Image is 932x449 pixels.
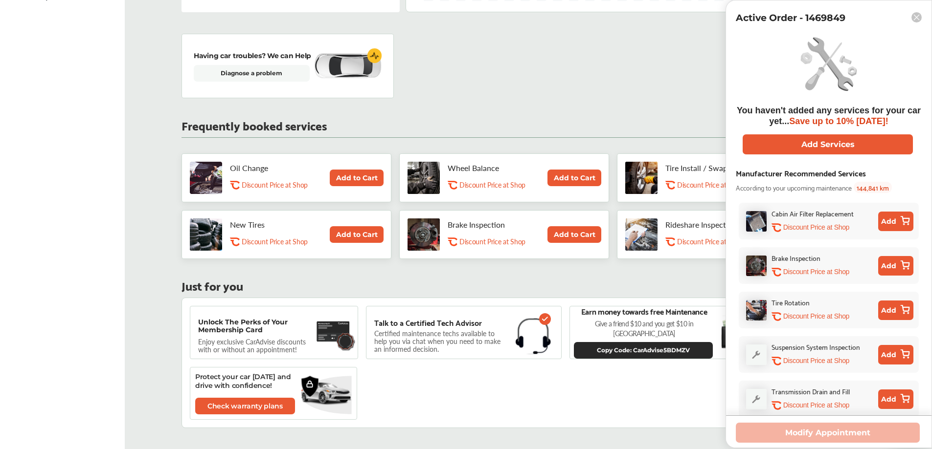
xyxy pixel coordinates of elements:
p: Earn money towards free Maintenance [581,306,707,317]
img: brake-inspection-thumb.jpg [408,218,440,251]
button: Add to Cart [330,170,384,186]
p: Just for you [182,280,243,290]
img: black-wallet.e93b9b5d.svg [721,316,750,349]
span: 144,841 km [854,182,892,193]
button: Add [878,256,913,276]
p: Discount Price at Shop [783,356,849,365]
span: You haven't added any services for your car yet... [737,106,921,126]
img: tire-wheel-balance-thumb.jpg [408,162,440,194]
img: brake-inspection-thumb.jpg [746,256,767,276]
span: According to your upcoming maintenance [736,182,852,193]
p: Wheel Balance [448,163,521,172]
img: cardiogram-logo.18e20815.svg [367,48,382,63]
img: bg-ellipse.2da0866b.svg [301,375,352,415]
img: check-icon.521c8815.svg [539,313,551,325]
img: maintenance-card.27cfeff5.svg [317,318,350,345]
img: badge.f18848ea.svg [336,332,356,351]
p: Discount Price at Shop [677,237,743,246]
div: Transmission Drain and Fill [772,385,850,397]
div: Cabin Air Filter Replacement [772,208,854,219]
span: Save up to 10% [DATE]! [789,116,888,126]
p: Frequently booked services [182,120,327,129]
p: Discount Price at Shop [459,237,525,246]
button: Copy Code: CarAdvise5BDMZV [574,342,713,359]
img: lock-icon.a4a4a2b2.svg [306,380,314,388]
img: tire-install-swap-tires-thumb.jpg [625,162,658,194]
p: Discount Price at Shop [242,237,308,246]
p: Discount Price at Shop [783,223,849,232]
div: Tire Rotation [772,297,810,308]
div: Manufacturer Recommended Services [736,166,866,179]
img: new-tires-thumb.jpg [190,218,222,251]
p: Brake Inspection [448,220,521,229]
img: headphones.1b115f31.svg [516,318,551,354]
img: diagnose-vehicle.c84bcb0a.svg [313,53,382,79]
img: default_wrench_icon.d1a43860.svg [746,344,767,364]
p: Give a friend $10 and you get $10 in [GEOGRAPHIC_DATA] [574,319,714,338]
p: Oil Change [230,163,303,172]
p: Discount Price at Shop [677,180,743,190]
button: Add to Cart [547,226,601,243]
img: warranty.a715e77d.svg [301,375,319,398]
p: Talk to a Certified Tech Advisor [374,318,482,327]
img: default_wrench_icon.d1a43860.svg [746,389,767,409]
p: Unlock The Perks of Your Membership Card [198,318,312,334]
p: Discount Price at Shop [242,180,308,190]
p: New Tires [230,220,303,229]
img: rideshare-visual-inspection-thumb.jpg [625,218,658,251]
button: Add [878,389,913,409]
button: Add [878,300,913,320]
p: Rideshare Inspection [665,220,739,229]
p: Protect your car [DATE] and drive with confidence! [195,372,303,390]
img: cabin-air-filter-replacement-thumb.jpg [746,211,767,232]
a: Diagnose a problem [194,65,310,82]
img: vehicle.3f86c5e7.svg [301,378,352,408]
p: Discount Price at Shop [783,401,849,410]
p: Tire Install / Swap Tires [665,163,739,172]
p: Active Order - 1469849 [736,12,845,23]
div: Suspension System Inspection [772,341,860,352]
img: oil-change-thumb.jpg [190,162,222,194]
div: Brake Inspection [772,252,820,263]
p: Discount Price at Shop [783,312,849,321]
button: Add Services [743,134,913,154]
p: Enjoy exclusive CarAdvise discounts with or without an appointment! [198,338,316,353]
button: Add [878,212,913,231]
p: Having car troubles? We can Help [194,50,311,61]
img: tire-rotation-thumb.jpg [746,300,767,321]
button: Add [878,345,913,364]
button: Add to Cart [547,170,601,186]
p: Discount Price at Shop [459,180,525,190]
button: Add to Cart [330,226,384,243]
p: Certified maintenance techs available to help you via chat when you need to make an informed deci... [374,331,508,351]
a: Check warranty plans [195,398,295,414]
p: Discount Price at Shop [783,267,849,277]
